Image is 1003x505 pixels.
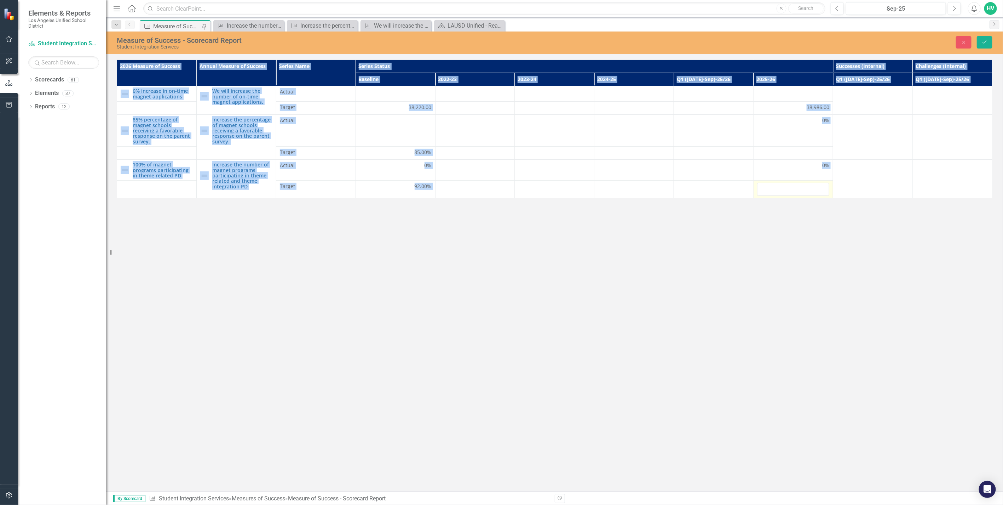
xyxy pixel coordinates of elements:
[153,22,200,31] div: Measure of Success - Scorecard Report
[984,2,997,15] button: HV
[28,9,99,17] span: Elements & Reports
[280,183,352,190] span: Target
[289,21,356,30] a: Increase the percentage of magnet schools receiving a favorable response on the parent survey.
[121,126,129,135] img: Not Defined
[215,21,282,30] a: Increase the number of magnet programs participating in theme related and theme integration PD
[848,5,944,13] div: Sep-25
[212,162,272,189] a: Increase the number of magnet programs participating in theme related and theme integration PD
[362,21,430,30] a: We will increase the number of on-time magnet applications.
[212,88,272,104] a: We will increase the number of on-time magnet applications.
[113,495,145,502] span: By Scorecard
[280,117,352,124] span: Actual
[200,92,209,101] img: Not Defined
[35,89,59,97] a: Elements
[133,117,193,144] a: 85% percentage of magnet schools receiving a favorable response on the parent survey.
[436,21,503,30] a: LAUSD Unified - Ready for the World
[143,2,825,15] input: Search ClearPoint...
[280,88,352,95] span: Actual
[28,40,99,48] a: Student Integration Services
[35,76,64,84] a: Scorecards
[28,17,99,29] small: Los Angeles Unified School District
[212,117,272,144] a: Increase the percentage of magnet schools receiving a favorable response on the parent survey.
[300,21,356,30] div: Increase the percentage of magnet schools receiving a favorable response on the parent survey.
[798,5,813,11] span: Search
[133,162,193,178] a: 100% of magnet programs participating in theme related PD
[807,104,829,111] span: 38,986.00
[62,90,74,96] div: 37
[415,183,432,190] span: 92.00%
[409,104,432,111] span: 38,220.00
[68,77,79,83] div: 61
[4,8,16,20] img: ClearPoint Strategy
[979,481,996,498] div: Open Intercom Messenger
[288,495,386,502] div: Measure of Success - Scorecard Report
[159,495,229,502] a: Student Integration Services
[280,104,352,111] span: Target
[35,103,55,111] a: Reports
[232,495,285,502] a: Measures of Success
[58,104,70,110] div: 12
[280,162,352,169] span: Actual
[822,117,829,124] span: 0%
[149,495,549,503] div: » »
[846,2,946,15] button: Sep-25
[448,21,503,30] div: LAUSD Unified - Ready for the World
[280,149,352,156] span: Target
[200,126,209,135] img: Not Defined
[117,44,615,50] div: Student Integration Services
[121,90,129,98] img: Not Defined
[28,56,99,69] input: Search Below...
[121,166,129,174] img: Not Defined
[227,21,282,30] div: Increase the number of magnet programs participating in theme related and theme integration PD
[425,162,432,169] span: 0%
[133,88,193,99] a: 6% increase in on-time magnet applications
[788,4,824,13] button: Search
[822,162,829,169] span: 0%
[415,149,432,156] span: 85.00%
[374,21,430,30] div: We will increase the number of on-time magnet applications.
[200,171,209,180] img: Not Defined
[117,36,615,44] div: Measure of Success - Scorecard Report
